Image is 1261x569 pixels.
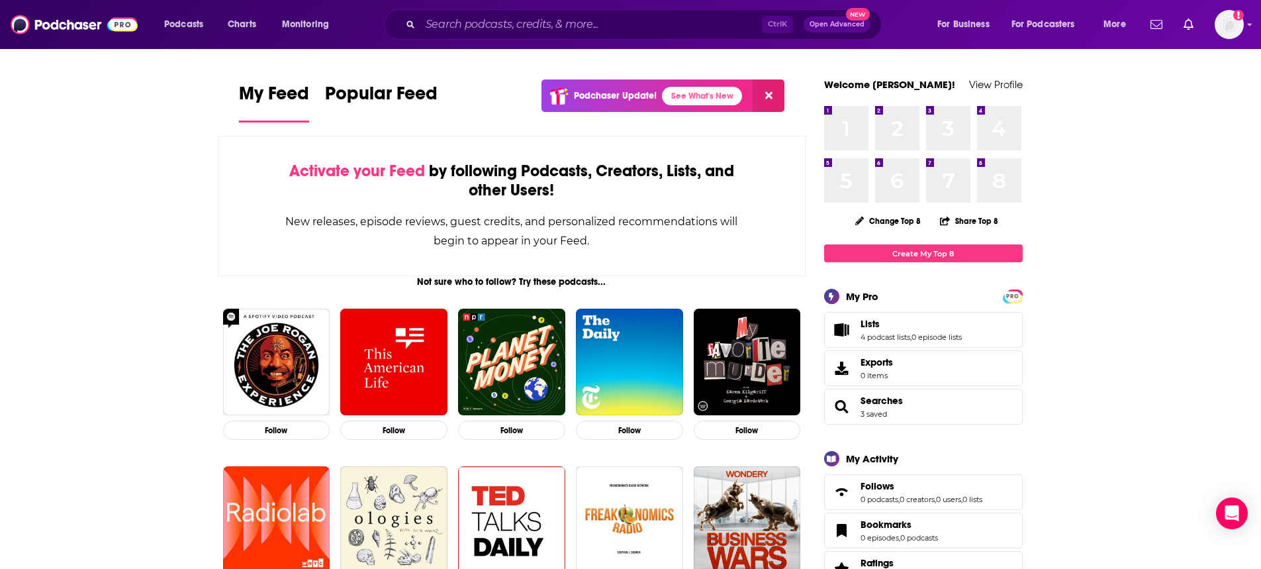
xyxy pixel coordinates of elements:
span: Follows [824,474,1023,510]
span: New [846,8,870,21]
div: New releases, episode reviews, guest credits, and personalized recommendations will begin to appe... [285,212,739,250]
a: PRO [1005,291,1021,301]
span: Popular Feed [325,82,438,113]
a: Bookmarks [861,519,938,531]
img: Podchaser - Follow, Share and Rate Podcasts [11,12,138,37]
img: The Joe Rogan Experience [223,309,330,416]
a: Popular Feed [325,82,438,123]
img: This American Life [340,309,447,416]
a: 0 episodes [861,533,899,543]
button: open menu [928,14,1006,35]
button: Open AdvancedNew [804,17,870,32]
img: My Favorite Murder with Karen Kilgariff and Georgia Hardstark [694,309,801,416]
a: 3 saved [861,409,887,419]
a: Bookmarks [829,521,855,540]
a: 0 podcasts [900,533,938,543]
span: Exports [829,359,855,378]
a: Searches [861,395,903,407]
span: Ratings [861,557,894,569]
span: For Business [937,15,990,34]
span: , [910,333,911,342]
span: Exports [861,356,893,368]
a: Follows [829,483,855,501]
span: Searches [824,389,1023,425]
a: Exports [824,350,1023,386]
div: Open Intercom Messenger [1216,497,1248,529]
button: Share Top 8 [939,208,999,234]
img: Planet Money [458,309,565,416]
img: User Profile [1215,10,1244,39]
div: My Activity [846,452,898,465]
a: Ratings [861,557,938,569]
button: Follow [576,421,683,440]
svg: Add a profile image [1233,10,1244,21]
span: Bookmarks [861,519,911,531]
button: open menu [155,14,220,35]
a: 0 podcasts [861,495,898,504]
button: Follow [223,421,330,440]
span: , [899,533,900,543]
span: , [935,495,936,504]
span: Monitoring [282,15,329,34]
span: Activate your Feed [289,161,425,181]
a: Charts [219,14,264,35]
button: Change Top 8 [847,213,929,229]
button: Follow [340,421,447,440]
a: My Feed [239,82,309,123]
a: 0 episode lists [911,333,962,342]
span: Lists [861,318,880,330]
span: My Feed [239,82,309,113]
button: Follow [694,421,801,440]
a: Follows [861,480,982,492]
input: Search podcasts, credits, & more... [420,14,762,35]
p: Podchaser Update! [574,90,657,101]
span: Lists [824,312,1023,348]
a: Lists [829,321,855,339]
button: Follow [458,421,565,440]
a: 0 lists [962,495,982,504]
img: The Daily [576,309,683,416]
span: Charts [228,15,256,34]
span: More [1103,15,1126,34]
div: Not sure who to follow? Try these podcasts... [218,276,806,287]
button: Show profile menu [1215,10,1244,39]
span: , [898,495,900,504]
span: 0 items [861,371,893,380]
span: Logged in as RiverheadPublicity [1215,10,1244,39]
a: View Profile [969,78,1023,91]
a: Show notifications dropdown [1178,13,1199,36]
button: open menu [273,14,346,35]
a: Show notifications dropdown [1145,13,1168,36]
a: See What's New [662,87,742,105]
a: Create My Top 8 [824,244,1023,262]
a: Searches [829,397,855,416]
a: Lists [861,318,962,330]
span: Bookmarks [824,513,1023,548]
span: Follows [861,480,894,492]
span: Podcasts [164,15,203,34]
a: Welcome [PERSON_NAME]! [824,78,955,91]
span: Open Advanced [810,21,864,28]
a: 4 podcast lists [861,333,910,342]
a: 0 users [936,495,961,504]
span: Ctrl K [762,16,793,33]
span: For Podcasters [1011,15,1075,34]
div: by following Podcasts, Creators, Lists, and other Users! [285,162,739,200]
span: , [961,495,962,504]
div: Search podcasts, credits, & more... [397,9,894,40]
a: 0 creators [900,495,935,504]
div: My Pro [846,290,878,303]
button: open menu [1094,14,1143,35]
button: open menu [1003,14,1094,35]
